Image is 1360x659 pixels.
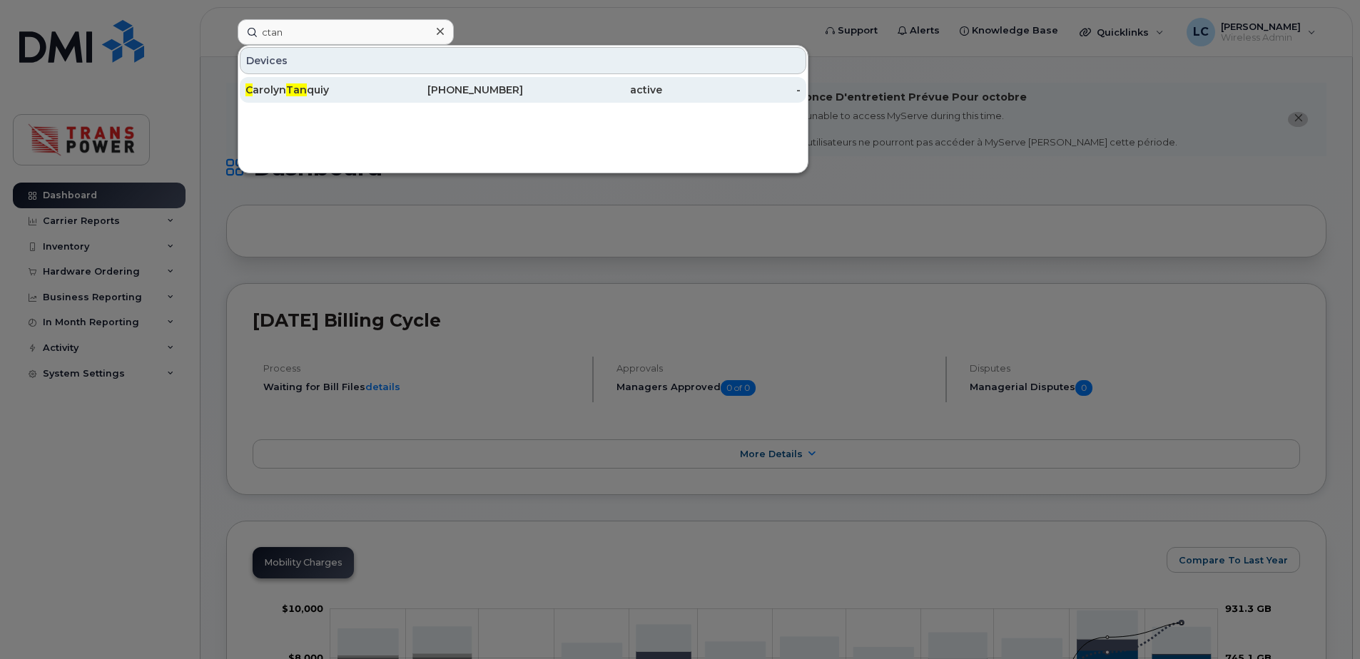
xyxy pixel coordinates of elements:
[385,83,524,97] div: [PHONE_NUMBER]
[240,47,806,74] div: Devices
[245,83,385,97] div: arolyn quiy
[240,77,806,103] a: CarolynTanquiy[PHONE_NUMBER]active-
[286,83,307,96] span: Tan
[245,83,253,96] span: C
[523,83,662,97] div: active
[662,83,801,97] div: -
